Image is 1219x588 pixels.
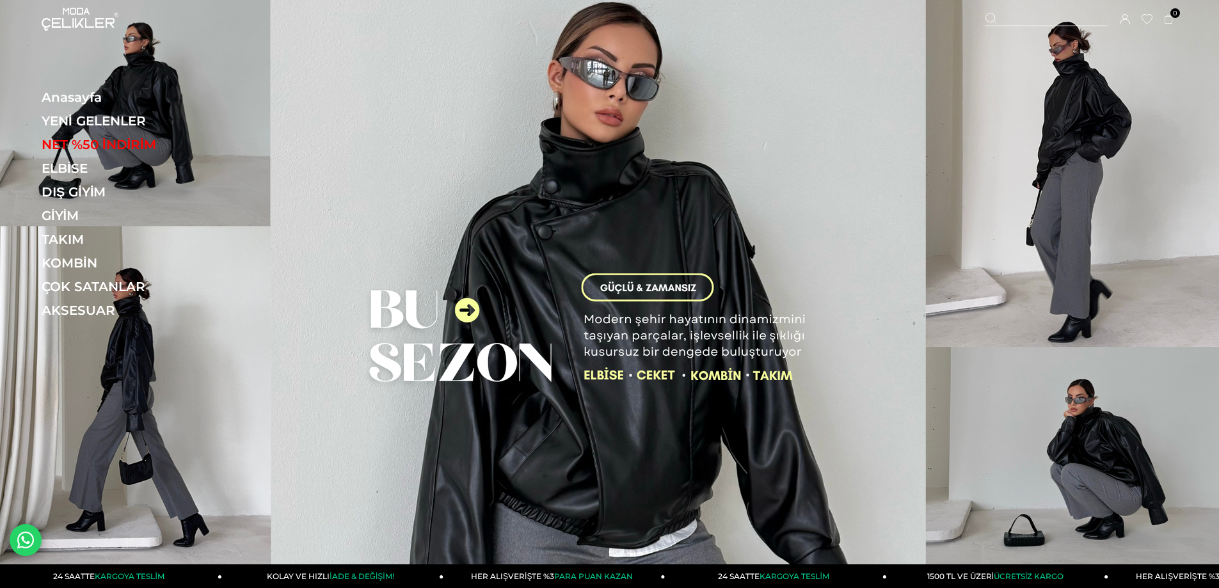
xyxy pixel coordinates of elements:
[42,279,218,294] a: ÇOK SATANLAR
[42,303,218,318] a: AKSESUAR
[1170,8,1180,18] span: 0
[42,208,218,223] a: GİYİM
[42,137,218,152] a: NET %50 İNDİRİM
[665,564,887,588] a: 24 SAATTEKARGOYA TESLİM
[42,255,218,271] a: KOMBİN
[222,564,443,588] a: KOLAY VE HIZLIİADE & DEĞİŞİM!
[1164,15,1174,24] a: 0
[1,564,222,588] a: 24 SAATTEKARGOYA TESLİM
[42,232,218,247] a: TAKIM
[994,571,1064,581] span: ÜCRETSİZ KARGO
[760,571,829,581] span: KARGOYA TESLİM
[42,113,218,129] a: YENİ GELENLER
[95,571,164,581] span: KARGOYA TESLİM
[42,184,218,200] a: DIŞ GİYİM
[42,8,118,31] img: logo
[554,571,633,581] span: PARA PUAN KAZAN
[330,571,394,581] span: İADE & DEĞİŞİM!
[42,90,218,105] a: Anasayfa
[443,564,665,588] a: HER ALIŞVERİŞTE %3PARA PUAN KAZAN
[42,161,218,176] a: ELBİSE
[887,564,1108,588] a: 1500 TL VE ÜZERİÜCRETSİZ KARGO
